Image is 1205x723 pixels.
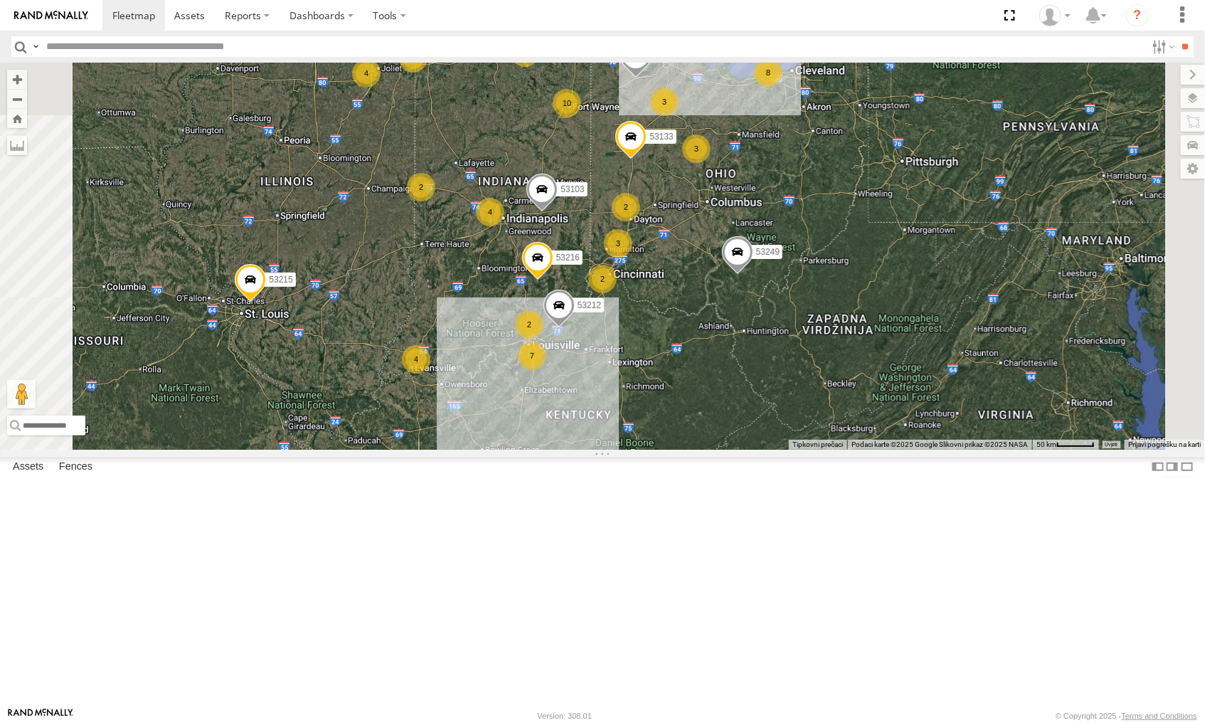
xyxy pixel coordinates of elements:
label: Search Query [30,36,41,57]
a: Prijavi pogrešku na karti [1128,440,1201,448]
div: 2 [515,310,543,339]
label: Assets [6,458,51,477]
div: © Copyright 2025 - [1056,712,1197,720]
label: Dock Summary Table to the Left [1151,457,1165,477]
div: 3 [650,88,679,116]
div: 2 [399,44,428,73]
span: 53216 [556,253,580,263]
a: Visit our Website [8,709,73,723]
button: Zoom in [7,70,27,89]
div: 3 [682,134,711,163]
button: Tipkovni prečaci [792,440,843,450]
div: Miky Transport [1034,5,1076,26]
i: ? [1126,4,1149,27]
label: Dock Summary Table to the Right [1165,457,1179,477]
label: Map Settings [1181,159,1205,179]
div: 4 [402,345,430,374]
a: Uvjeti (otvara se u novoj kartici) [1105,441,1118,447]
span: Podaci karte ©2025 Google Slikovni prikaz ©2025 NASA [851,440,1028,448]
span: 53103 [561,184,584,194]
img: rand-logo.svg [14,11,88,21]
span: 53212 [578,300,601,310]
label: Fences [52,458,100,477]
button: Zoom Home [7,109,27,128]
span: 53249 [756,247,780,257]
label: Hide Summary Table [1180,457,1194,477]
button: Mjerilo karte: 50 km naprema 50 piksela [1032,440,1099,450]
span: 53133 [649,132,673,142]
div: 2 [612,193,640,221]
span: 50 km [1036,440,1056,448]
div: 2 [407,173,435,201]
div: 10 [553,89,581,117]
div: 2 [588,265,617,293]
div: 4 [476,198,504,226]
div: 4 [352,59,381,88]
button: Zoom out [7,89,27,109]
span: 53215 [269,275,292,285]
div: Version: 308.01 [538,712,592,720]
a: Terms and Conditions [1122,712,1197,720]
div: 2 [511,38,539,67]
button: Povucite Pegmana na kartu da biste otvorili Street View [7,380,36,408]
label: Search Filter Options [1147,36,1177,57]
label: Measure [7,135,27,155]
div: 7 [518,342,546,370]
div: 8 [754,58,782,87]
div: 3 [604,229,632,258]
